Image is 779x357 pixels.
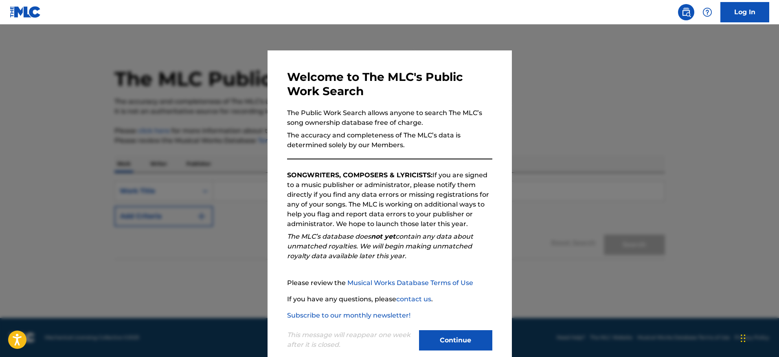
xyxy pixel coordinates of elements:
[371,233,395,240] strong: not yet
[287,278,492,288] p: Please review the
[287,311,410,319] a: Subscribe to our monthly newsletter!
[720,2,769,22] a: Log In
[347,279,473,287] a: Musical Works Database Terms of Use
[287,233,473,260] em: The MLC’s database does contain any data about unmatched royalties. We will begin making unmatche...
[702,7,712,17] img: help
[741,326,746,350] div: Trascina
[287,330,414,350] p: This message will reappear one week after it is closed.
[287,171,432,179] strong: SONGWRITERS, COMPOSERS & LYRICISTS:
[287,294,492,304] p: If you have any questions, please .
[10,6,41,18] img: MLC Logo
[287,108,492,128] p: The Public Work Search allows anyone to search The MLC’s song ownership database free of charge.
[419,330,492,350] button: Continue
[287,70,492,98] h3: Welcome to The MLC's Public Work Search
[396,295,431,303] a: contact us
[681,7,691,17] img: search
[738,318,779,357] iframe: Chat Widget
[699,4,715,20] div: Help
[738,318,779,357] div: Widget chat
[287,170,492,229] p: If you are signed to a music publisher or administrator, please notify them directly if you find ...
[678,4,694,20] a: Public Search
[287,131,492,150] p: The accuracy and completeness of The MLC’s data is determined solely by our Members.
